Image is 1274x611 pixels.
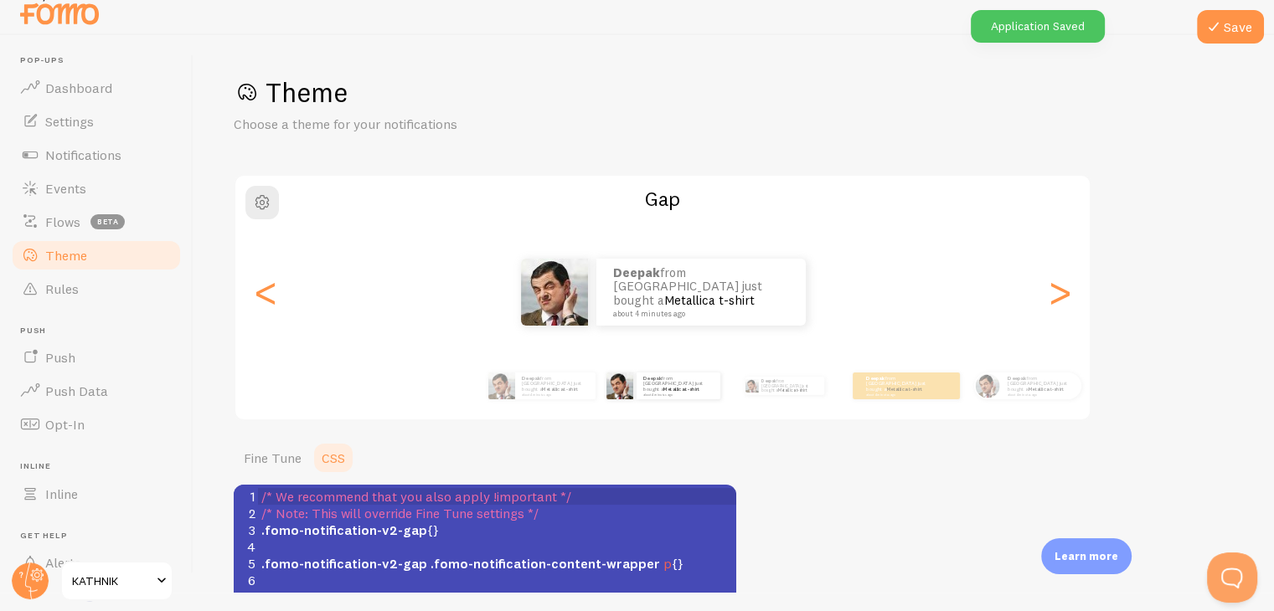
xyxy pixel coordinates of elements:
[45,113,94,130] span: Settings
[261,588,427,605] span: .fomo-notification-v2-gap
[643,393,712,396] small: about 4 minutes ago
[1008,375,1026,382] strong: Deepak
[234,115,636,134] p: Choose a theme for your notifications
[613,310,784,318] small: about 4 minutes ago
[45,554,81,571] span: Alerts
[10,546,183,579] a: Alerts
[10,341,183,374] a: Push
[10,105,183,138] a: Settings
[521,259,588,326] img: Fomo
[1008,393,1073,396] small: about 4 minutes ago
[261,555,427,572] span: .fomo-notification-v2-gap
[1028,386,1064,393] a: Metallica t-shirt
[761,378,776,383] strong: Deepak
[312,441,355,475] a: CSS
[235,186,1090,212] h2: Gap
[261,505,539,521] span: /* Note: This will override Fine Tune settings */
[613,266,789,318] p: from [GEOGRAPHIC_DATA] just bought a
[261,521,439,538] span: {}
[234,505,258,521] div: 2
[234,441,312,475] a: Fine Tune
[886,386,922,393] a: Metallica t-shirt
[10,477,183,511] a: Inline
[866,375,933,396] p: from [GEOGRAPHIC_DATA] just bought a
[1207,552,1257,603] iframe: Help Scout Beacon - Open
[45,349,75,366] span: Push
[643,375,714,396] p: from [GEOGRAPHIC_DATA] just bought a
[10,374,183,408] a: Push Data
[10,205,183,239] a: Flows beta
[431,588,660,605] span: .fomo-notification-content-wrapper
[663,555,672,572] span: p
[90,214,125,229] span: beta
[60,561,173,601] a: KATHNIK
[10,71,183,105] a: Dashboard
[10,138,183,172] a: Notifications
[20,531,183,542] span: Get Help
[234,572,258,588] div: 6
[1050,232,1070,352] div: Next slide
[663,588,671,605] span: a
[45,280,79,297] span: Rules
[261,588,683,605] span: {}
[761,377,818,395] p: from [GEOGRAPHIC_DATA] just bought a
[261,488,571,505] span: /* We recommend that you also apply !important */
[643,375,662,382] strong: Deepak
[45,485,78,502] span: Inline
[664,292,755,308] a: Metallica t-shirt
[1041,538,1132,574] div: Learn more
[778,388,807,393] a: Metallica t-shirt
[10,239,183,272] a: Theme
[20,326,183,336] span: Push
[234,588,258,605] div: 7
[45,416,85,433] span: Opt-In
[866,375,885,382] strong: Deepak
[255,232,276,352] div: Previous slide
[488,372,515,399] img: Fomo
[745,379,758,393] img: Fomo
[10,408,183,441] a: Opt-In
[20,461,183,472] span: Inline
[522,393,587,396] small: about 4 minutes ago
[45,146,121,163] span: Notifications
[866,393,931,396] small: about 4 minutes ago
[234,75,1234,110] h1: Theme
[10,172,183,205] a: Events
[234,538,258,555] div: 4
[542,386,578,393] a: Metallica t-shirt
[663,386,699,393] a: Metallica t-shirt
[45,180,86,197] span: Events
[20,55,183,66] span: Pop-ups
[72,571,152,591] span: KATHNIK
[971,10,1105,43] div: Application Saved
[522,375,589,396] p: from [GEOGRAPHIC_DATA] just bought a
[45,80,112,96] span: Dashboard
[234,521,258,538] div: 3
[1008,375,1075,396] p: from [GEOGRAPHIC_DATA] just bought a
[45,213,80,230] span: Flows
[45,247,87,264] span: Theme
[261,555,683,572] span: {}
[45,383,108,399] span: Push Data
[1197,10,1264,44] button: Save
[234,488,258,505] div: 1
[1055,548,1118,564] p: Learn more
[10,272,183,305] a: Rules
[606,372,633,399] img: Fomo
[431,555,660,572] span: .fomo-notification-content-wrapper
[522,375,540,382] strong: Deepak
[234,555,258,572] div: 5
[261,521,427,538] span: .fomo-notification-v2-gap
[975,373,999,398] img: Fomo
[613,264,660,280] strong: Deepak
